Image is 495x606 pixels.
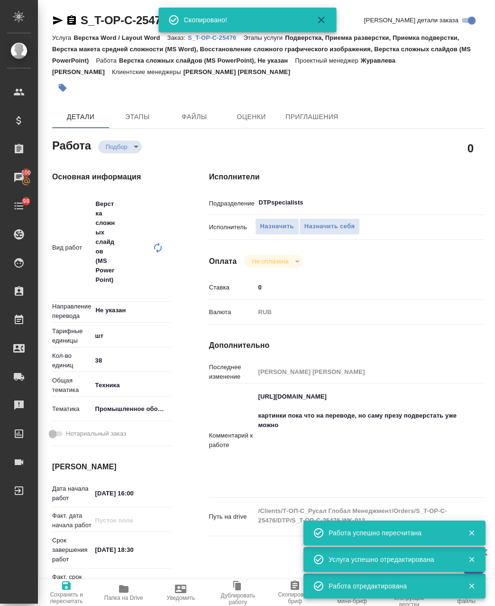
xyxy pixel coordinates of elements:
p: Исполнитель [209,223,255,232]
p: Работа [96,57,119,64]
input: Пустое поле [255,365,462,379]
span: [PERSON_NAME] детали заказа [364,16,458,25]
div: шт [92,328,178,344]
p: Срок завершения работ [52,536,92,564]
p: S_T-OP-C-25476 [188,34,243,41]
span: 98 [17,196,35,206]
h4: [PERSON_NAME] [52,461,171,473]
a: 98 [2,194,36,218]
div: Работа успешно пересчитана [329,528,454,538]
button: Назначить [255,218,299,235]
h4: Основная информация [52,171,171,183]
p: Дата начала работ [52,484,92,503]
p: Этапы услуги [243,34,285,41]
div: Работа отредактирована [329,581,454,591]
span: Приглашения [285,111,339,123]
p: [PERSON_NAME] [PERSON_NAME] [183,68,298,75]
button: Open [457,202,458,204]
p: Последнее изменение [209,363,255,382]
a: S_T-OP-C-25476 [188,33,243,41]
p: Заказ: [167,34,188,41]
span: 100 [16,168,37,177]
span: Дублировать работу [215,592,261,606]
button: Сохранить и пересчитать [38,579,95,606]
div: Услуга успешно отредактирована [329,555,454,564]
button: Закрыть [462,529,481,537]
p: Верстка сложных слайдов (MS PowerPoint), Не указан [119,57,295,64]
p: Проектный менеджер [295,57,360,64]
h4: Исполнители [209,171,485,183]
p: Верстка Word / Layout Word [73,34,167,41]
h4: Дополнительно [209,340,485,351]
p: Тарифные единицы [52,326,92,345]
p: Услуга [52,34,73,41]
p: Вид работ [52,243,92,252]
button: Закрыть [310,14,333,26]
input: ✎ Введи что-нибудь [255,280,462,294]
textarea: /Clients/Т-ОП-С_Русал Глобал Менеджмент/Orders/S_T-OP-C-25476/DTP/S_T-OP-C-25476-WK-013 [255,503,462,529]
span: Назначить [260,221,294,232]
p: Путь на drive [209,512,255,522]
span: Папка на Drive [104,595,143,601]
p: Факт. срок заверш. работ [52,572,92,601]
span: Этапы [115,111,160,123]
div: Подбор [244,255,302,268]
p: Валюта [209,308,255,317]
button: Назначить себя [299,218,360,235]
h2: 0 [467,140,474,156]
button: Не оплачена [249,257,291,265]
button: Скопировать ссылку для ЯМессенджера [52,15,64,26]
span: Назначить себя [304,221,355,232]
span: Сохранить и пересчитать [44,591,90,605]
p: Ставка [209,283,255,292]
p: Подверстка, Приемка разверстки, Приемка подверстки, Верстка макета средней сложности (MS Word), В... [52,34,471,64]
button: Закрыть [462,582,481,590]
h4: Оплата [209,256,237,267]
div: Техника [92,377,178,393]
a: S_T-OP-C-25476-WK-013 [81,14,212,27]
span: Нотариальный заказ [66,429,126,438]
span: Оценки [229,111,274,123]
button: Подбор [103,143,130,151]
p: Клиентские менеджеры [112,68,183,75]
button: Добавить тэг [52,77,73,98]
span: Скопировать бриф [272,591,318,605]
input: Пустое поле [92,513,171,527]
div: Скопировано! [184,15,302,25]
button: Папка на Drive [95,579,153,606]
p: Кол-во единиц [52,351,92,370]
button: Уведомить [152,579,210,606]
a: 100 [2,166,36,189]
button: Закрыть [462,555,481,564]
p: Комментарий к работе [209,431,255,450]
button: Дублировать работу [210,579,267,606]
span: Детали [58,111,103,123]
input: ✎ Введи что-нибудь [92,486,171,500]
div: Промышленное оборудование [92,401,178,417]
p: Общая тематика [52,376,92,395]
span: Уведомить [166,595,195,601]
button: Open [166,309,168,311]
textarea: [URL][DOMAIN_NAME] картинки пока что на переводе, но саму презу подверстать уже можно [255,389,462,490]
p: Факт. дата начала работ [52,511,92,530]
input: ✎ Введи что-нибудь [92,543,171,557]
div: RUB [255,304,462,320]
button: Скопировать бриф [266,579,324,606]
p: Подразделение [209,199,255,208]
span: Файлы [172,111,217,123]
p: Тематика [52,404,92,414]
button: Скопировать ссылку [66,15,77,26]
div: Подбор [98,140,142,153]
input: ✎ Введи что-нибудь [92,354,171,367]
p: Направление перевода [52,302,92,321]
h2: Работа [52,136,91,153]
